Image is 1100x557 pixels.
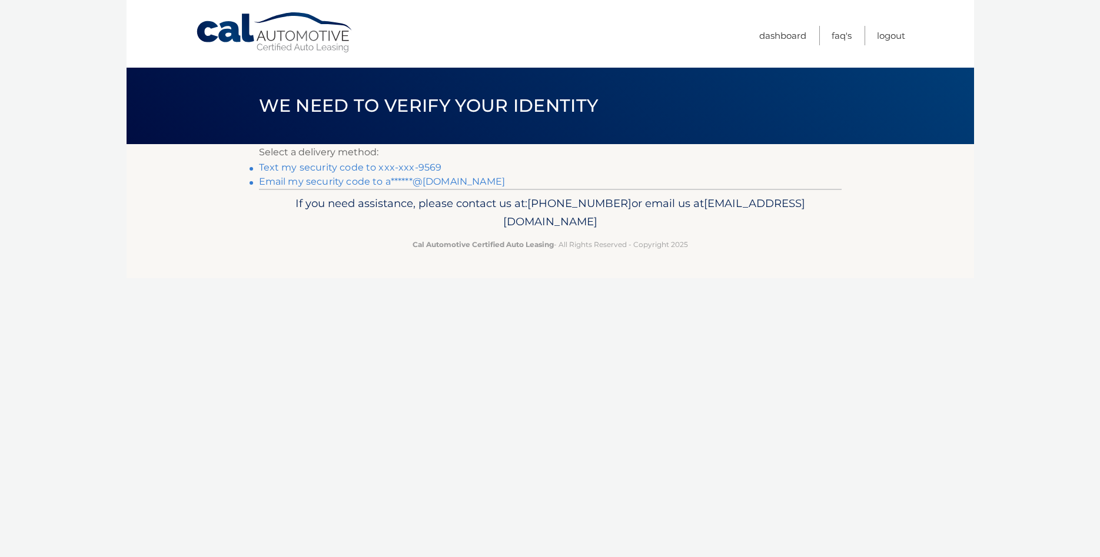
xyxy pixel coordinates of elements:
a: Email my security code to a******@[DOMAIN_NAME] [259,176,506,187]
a: Cal Automotive [195,12,354,54]
p: If you need assistance, please contact us at: or email us at [267,194,834,232]
a: FAQ's [832,26,852,45]
span: [PHONE_NUMBER] [527,196,632,210]
p: Select a delivery method: [259,144,842,161]
p: - All Rights Reserved - Copyright 2025 [267,238,834,251]
span: We need to verify your identity [259,95,599,116]
strong: Cal Automotive Certified Auto Leasing [413,240,554,249]
a: Logout [877,26,905,45]
a: Dashboard [759,26,806,45]
a: Text my security code to xxx-xxx-9569 [259,162,442,173]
